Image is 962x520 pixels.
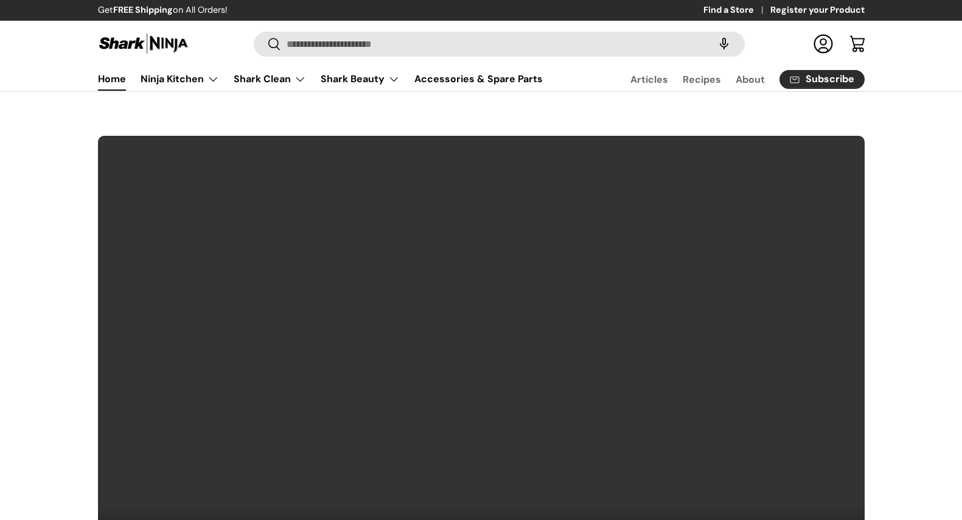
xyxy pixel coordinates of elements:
[705,30,744,57] speech-search-button: Search by voice
[313,67,407,91] summary: Shark Beauty
[133,67,226,91] summary: Ninja Kitchen
[630,68,668,91] a: Articles
[226,67,313,91] summary: Shark Clean
[414,67,543,91] a: Accessories & Spare Parts
[770,4,865,17] a: Register your Product
[98,67,126,91] a: Home
[736,68,765,91] a: About
[321,67,400,91] a: Shark Beauty
[234,67,306,91] a: Shark Clean
[141,67,219,91] a: Ninja Kitchen
[98,32,189,55] img: Shark Ninja Philippines
[98,4,228,17] p: Get on All Orders!
[113,4,173,15] strong: FREE Shipping
[779,70,865,89] a: Subscribe
[703,4,770,17] a: Find a Store
[601,67,865,91] nav: Secondary
[683,68,721,91] a: Recipes
[806,74,854,84] span: Subscribe
[98,67,543,91] nav: Primary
